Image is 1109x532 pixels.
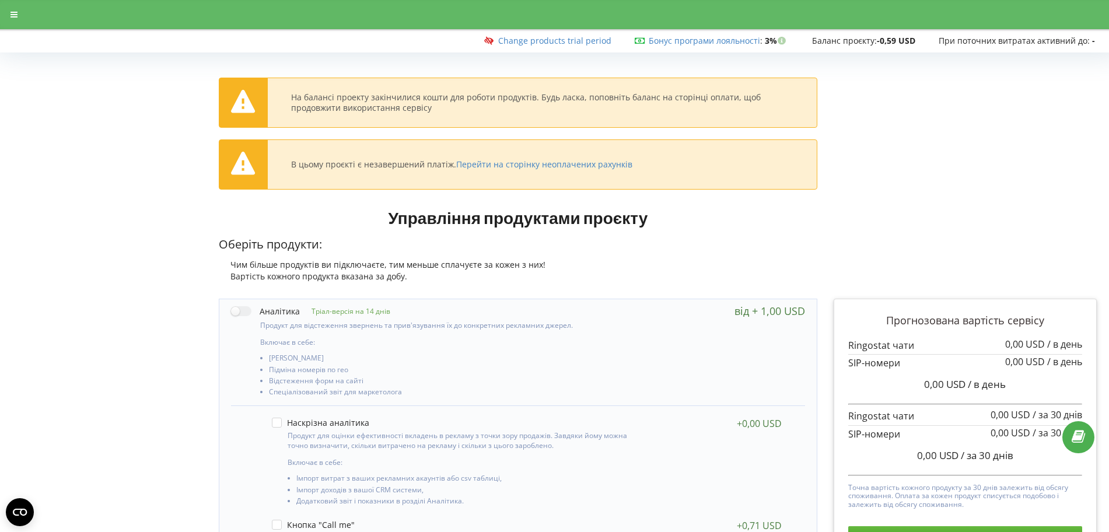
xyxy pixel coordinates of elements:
[848,356,1082,370] p: SIP-номери
[1005,355,1045,368] span: 0,00 USD
[961,449,1013,462] span: / за 30 днів
[296,486,629,497] li: Імпорт доходів з вашої CRM системи,
[269,388,633,399] li: Спеціалізований звіт для маркетолога
[765,35,789,46] strong: 3%
[291,92,793,113] div: На балансі проекту закінчилися кошти для роботи продуктів. Будь ласка, поповніть баланс на сторін...
[924,377,965,391] span: 0,00 USD
[6,498,34,526] button: Open CMP widget
[848,428,1082,441] p: SIP-номери
[737,418,782,429] div: +0,00 USD
[991,408,1030,421] span: 0,00 USD
[498,35,611,46] a: Change products trial period
[269,377,633,388] li: Відстеження форм на сайті
[848,339,1082,352] p: Ringostat чати
[219,207,817,228] h1: Управління продуктами проєкту
[260,337,633,347] p: Включає в себе:
[737,520,782,531] div: +0,71 USD
[848,313,1082,328] p: Прогнозована вартість сервісу
[219,259,817,271] div: Чим більше продуктів ви підключаєте, тим меньше сплачуєте за кожен з них!
[848,481,1082,509] p: Точна вартість кожного продукту за 30 днів залежить від обсягу споживання. Оплата за кожен продук...
[649,35,762,46] span: :
[219,271,817,282] div: Вартість кожного продукта вказана за добу.
[272,418,369,428] label: Наскрізна аналітика
[456,159,632,170] a: Перейти на сторінку неоплачених рахунків
[812,35,877,46] span: Баланс проєкту:
[272,520,355,530] label: Кнопка "Call me"
[291,159,632,170] div: В цьому проєкті є незавершений платіж.
[1033,426,1082,439] span: / за 30 днів
[649,35,760,46] a: Бонус програми лояльності
[296,497,629,508] li: Додатковий звіт і показники в розділі Аналітика.
[300,306,390,316] p: Тріал-версія на 14 днів
[968,377,1006,391] span: / в день
[734,305,805,317] div: від + 1,00 USD
[269,354,633,365] li: [PERSON_NAME]
[939,35,1090,46] span: При поточних витратах активний до:
[288,430,629,450] p: Продукт для оцінки ефективності вкладень в рекламу з точки зору продажів. Завдяки йому можна точн...
[231,305,300,317] label: Аналітика
[877,35,915,46] strong: -0,59 USD
[917,449,958,462] span: 0,00 USD
[1047,338,1082,351] span: / в день
[260,320,633,330] p: Продукт для відстеження звернень та прив'язування їх до конкретних рекламних джерел.
[1092,35,1095,46] strong: -
[296,474,629,485] li: Імпорт витрат з ваших рекламних акаунтів або csv таблиці,
[848,409,1082,423] p: Ringostat чати
[219,236,817,253] p: Оберіть продукти:
[288,457,629,467] p: Включає в себе:
[991,426,1030,439] span: 0,00 USD
[1047,355,1082,368] span: / в день
[1033,408,1082,421] span: / за 30 днів
[1005,338,1045,351] span: 0,00 USD
[269,366,633,377] li: Підміна номерів по гео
